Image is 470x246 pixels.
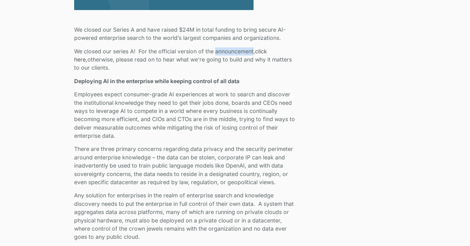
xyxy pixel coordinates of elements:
[74,26,298,42] p: We closed our Series A and have raised $24M in total funding to bring secure AI-powered enterpris...
[439,216,470,246] iframe: Chat Widget
[74,191,298,241] p: Any solution for enterprises in the realm of enterprise search and knowledge discovery needs to p...
[74,47,298,72] p: We closed our series A! For the official version of the announcement, otherwise, please read on t...
[74,48,267,63] a: click here,
[74,145,298,186] p: There are three primary concerns regarding data privacy and the security perimeter around enterpr...
[74,90,298,140] p: Employees expect consumer-grade AI experiences at work to search and discover the institutional k...
[74,78,239,84] strong: Deploying AI in the enterprise while keeping control of all data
